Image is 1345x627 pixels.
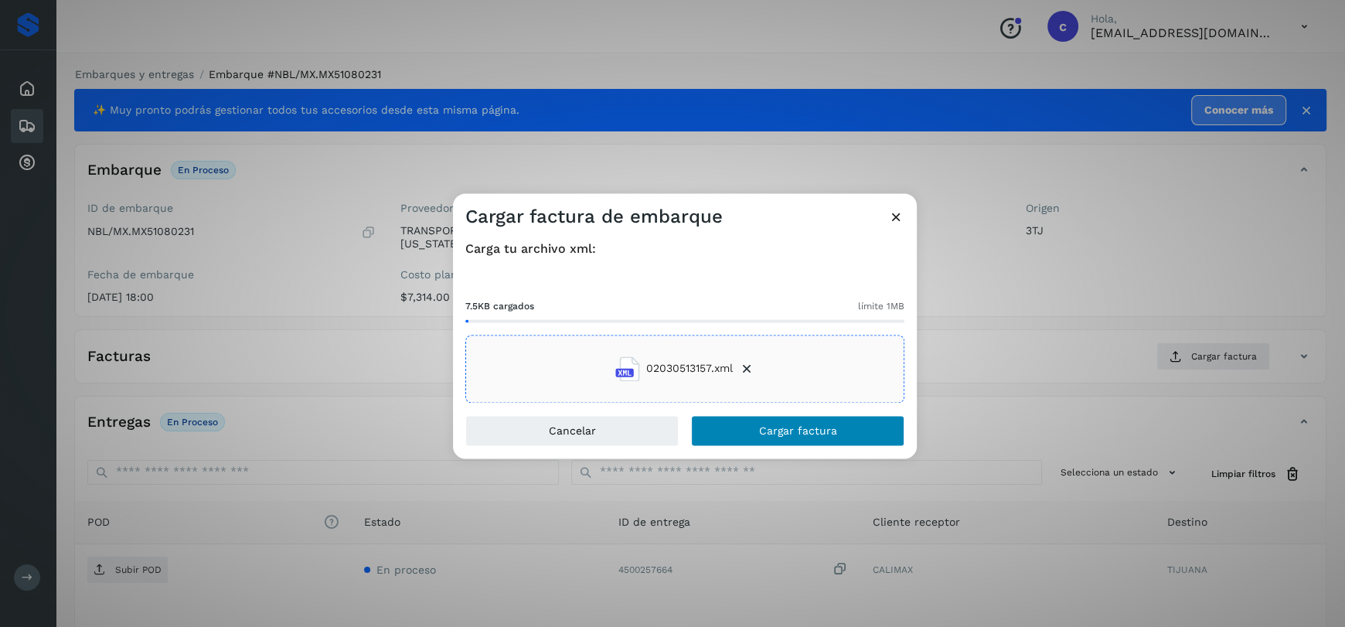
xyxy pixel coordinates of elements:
span: límite 1MB [858,299,904,313]
h4: Carga tu archivo xml: [465,241,904,256]
span: 02030513157.xml [646,361,733,377]
span: Cargar factura [759,425,837,436]
span: Cancelar [549,425,596,436]
h3: Cargar factura de embarque [465,206,723,228]
button: Cargar factura [691,415,904,446]
button: Cancelar [465,415,679,446]
span: 7.5KB cargados [465,299,534,313]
